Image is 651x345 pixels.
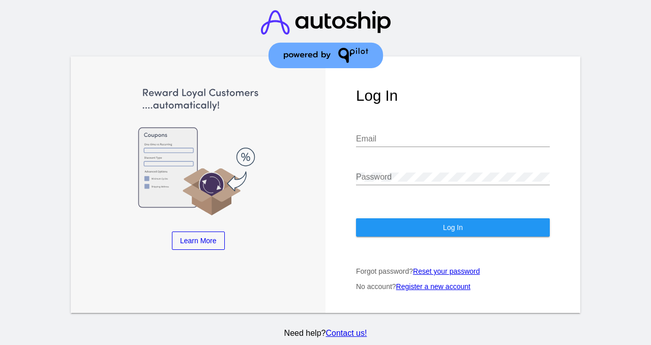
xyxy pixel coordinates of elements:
[356,218,550,237] button: Log In
[356,87,550,104] h1: Log In
[356,267,550,275] p: Forgot password?
[325,329,367,337] a: Contact us!
[443,223,463,232] span: Log In
[413,267,480,275] a: Reset your password
[180,237,217,245] span: Learn More
[356,282,550,291] p: No account?
[69,329,582,338] p: Need help?
[172,232,225,250] a: Learn More
[356,134,550,143] input: Email
[396,282,470,291] a: Register a new account
[101,87,295,216] img: Apply Coupons Automatically to Scheduled Orders with QPilot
